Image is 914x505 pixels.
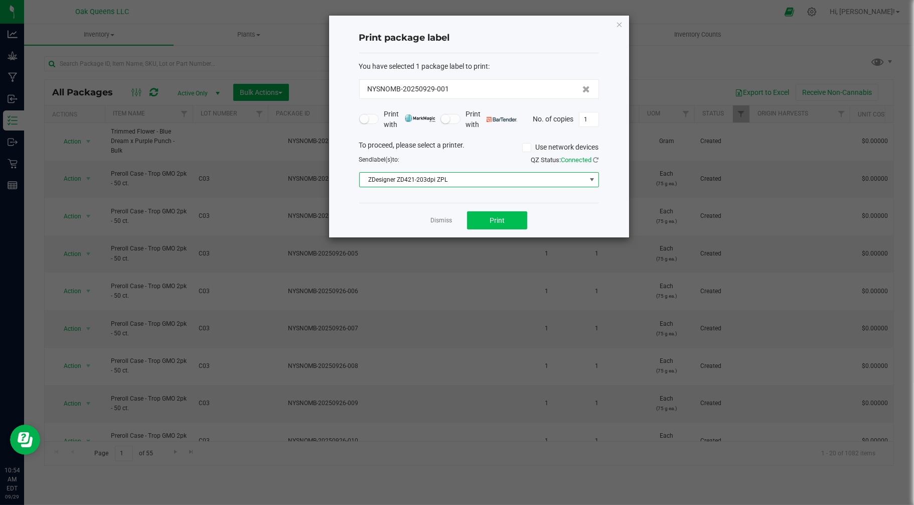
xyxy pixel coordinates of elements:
h4: Print package label [359,32,599,45]
a: Dismiss [430,216,452,225]
span: Print [490,216,505,224]
div: : [359,61,599,72]
span: Send to: [359,156,400,163]
span: Print with [466,109,517,130]
span: Print with [384,109,435,130]
span: ZDesigner ZD421-203dpi ZPL [360,173,586,187]
span: You have selected 1 package label to print [359,62,489,70]
button: Print [467,211,527,229]
span: QZ Status: [531,156,599,164]
img: mark_magic_cybra.png [405,114,435,122]
span: label(s) [373,156,393,163]
label: Use network devices [522,142,599,153]
span: No. of copies [533,114,574,122]
iframe: Resource center [10,425,40,455]
div: To proceed, please select a printer. [352,140,606,155]
span: Connected [561,156,592,164]
span: NYSNOMB-20250929-001 [368,84,449,94]
img: bartender.png [487,117,517,122]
